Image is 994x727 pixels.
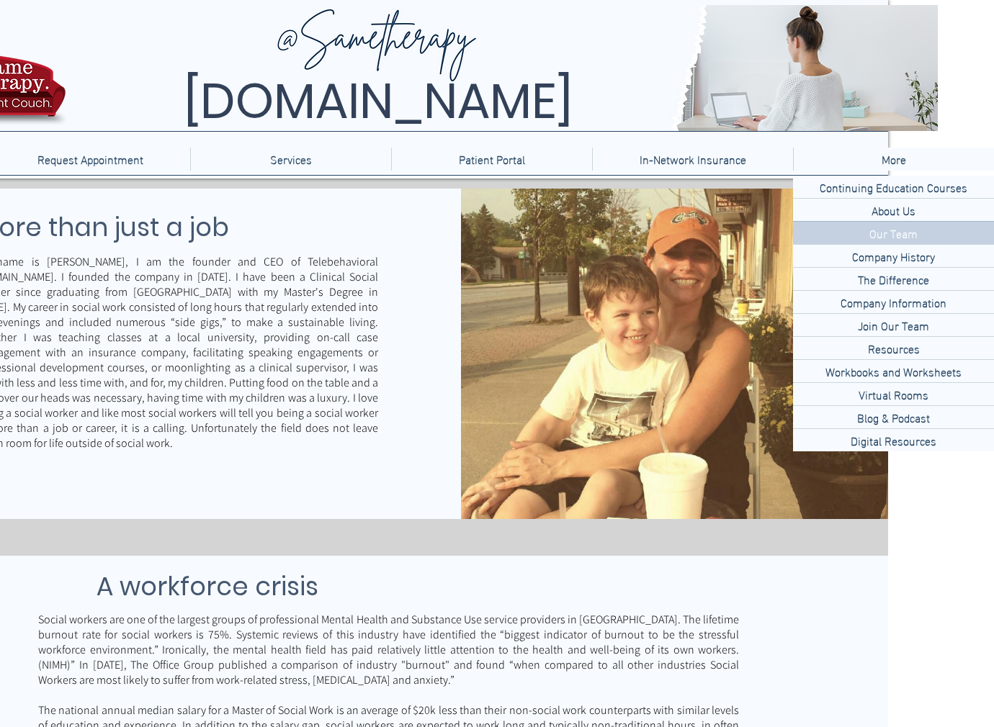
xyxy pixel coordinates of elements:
h2: A workforce crisis [97,567,646,605]
p: More [874,148,913,171]
a: Join Our Team [793,313,994,336]
p: Continuing Education Courses [814,176,973,198]
p: About Us [866,199,921,221]
p: Workbooks and Worksheets [820,360,967,382]
a: Company Information [793,290,994,313]
span: [DOMAIN_NAME] [184,67,573,135]
a: Workbooks and Worksheets [793,359,994,382]
p: Company Information [835,291,952,313]
div: Services [190,148,391,171]
a: The Difference [793,267,994,290]
a: Continuing Education Courses [793,176,994,198]
a: Blog & Podcast [793,405,994,428]
p: Company History [846,245,941,267]
a: In-Network Insurance [592,148,793,171]
p: Virtual Rooms [853,383,934,405]
p: Patient Portal [452,148,532,171]
p: Join Our Team [852,314,935,336]
a: Virtual Rooms [793,382,994,405]
a: Patient Portal [391,148,592,171]
p: In-Network Insurance [632,148,753,171]
p: Our Team [864,222,923,244]
p: Social workers are one of the largest groups of professional Mental Health and Substance Use serv... [38,612,739,687]
p: Services [263,148,319,171]
div: About Us [793,198,994,221]
a: Resources [793,336,994,359]
p: Resources [862,337,926,359]
p: Blog & Podcast [851,406,936,428]
img: Same Therapy, Different Couch. TelebehavioralHealth.US [69,5,938,131]
a: Company History [793,244,994,267]
p: Digital Resources [845,429,942,451]
p: The Difference [852,268,935,290]
img: Founder, Susan Morozowich [461,189,888,519]
p: Request Appointment [30,148,151,171]
a: Our Team [793,221,994,244]
a: Digital Resources [793,428,994,451]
